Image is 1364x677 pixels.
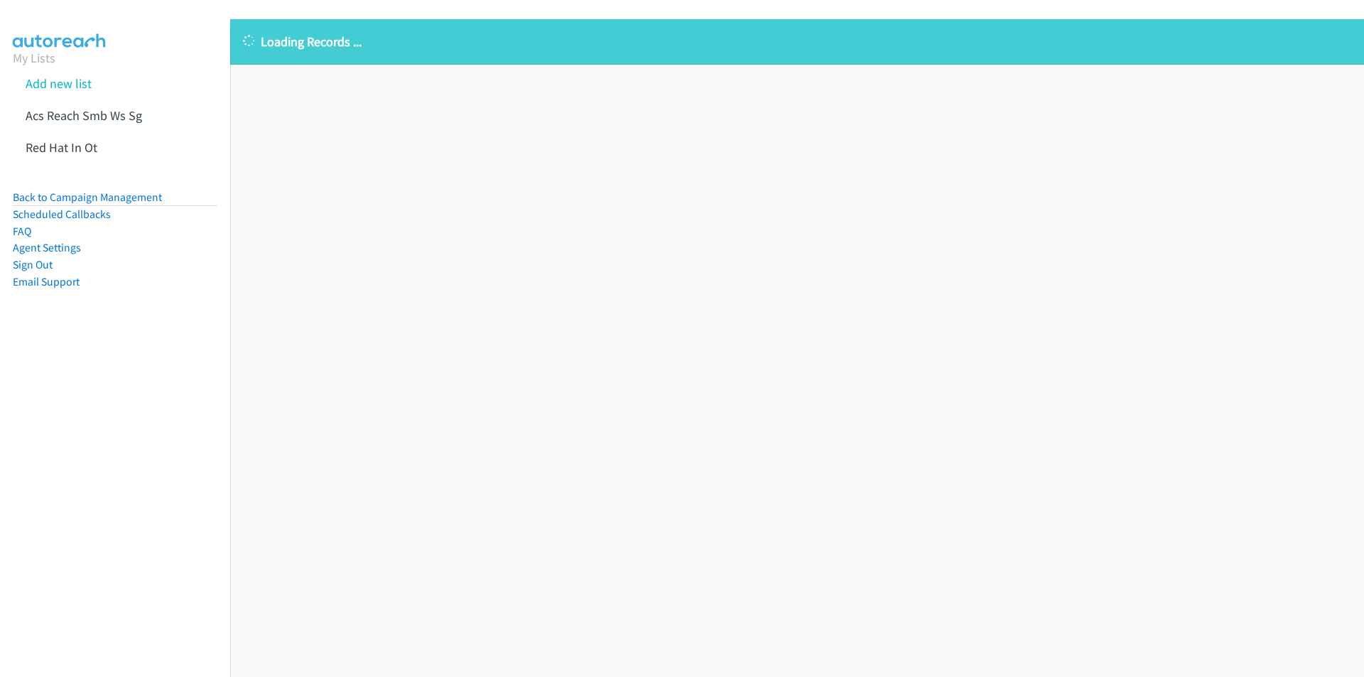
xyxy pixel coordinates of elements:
a: Email Support [13,275,80,288]
p: Loading Records ... [243,32,1351,51]
a: Scheduled Callbacks [13,207,111,221]
a: Back to Campaign Management [13,190,162,204]
a: Acs Reach Smb Ws Sg [26,107,142,124]
a: Sign Out [13,258,53,271]
a: My Lists [13,50,55,66]
a: Red Hat In Ot [26,139,97,156]
a: FAQ [13,224,31,238]
a: Add new list [26,75,92,92]
a: Agent Settings [13,241,81,254]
